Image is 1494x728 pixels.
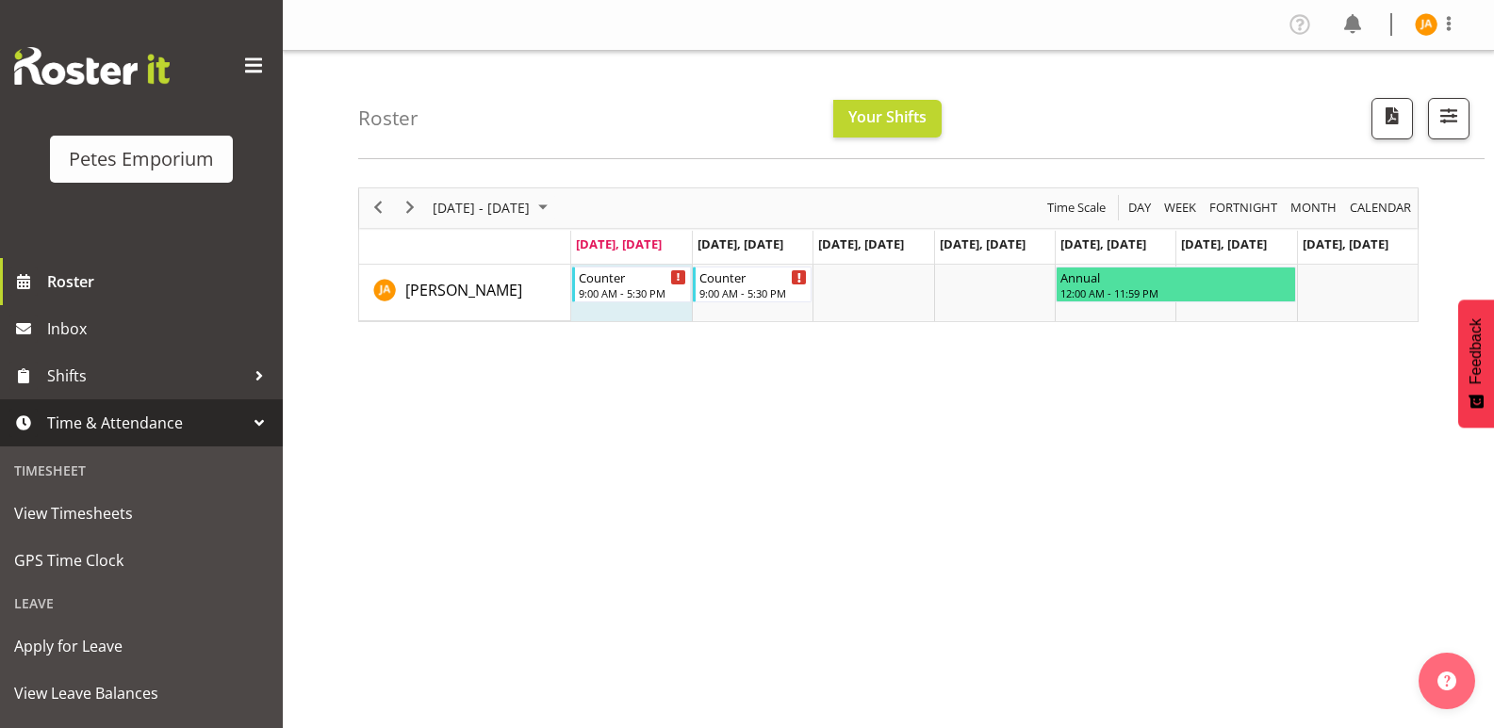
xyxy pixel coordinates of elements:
[693,267,812,302] div: Jeseryl Armstrong"s event - Counter Begin From Tuesday, September 23, 2025 at 9:00:00 AM GMT+12:0...
[405,280,522,300] span: [PERSON_NAME]
[14,47,170,85] img: Rosterit website logo
[571,265,1418,321] table: Timeline Week of September 22, 2025
[1125,196,1155,219] button: Timeline Day
[1162,196,1198,219] span: Week
[940,235,1026,252] span: [DATE], [DATE]
[1415,13,1437,36] img: jeseryl-armstrong10788.jpg
[47,409,245,437] span: Time & Attendance
[576,235,662,252] span: [DATE], [DATE]
[1458,299,1494,428] button: Feedback - Show survey
[1060,285,1291,300] div: 12:00 AM - 11:59 PM
[5,490,278,537] a: View Timesheets
[5,451,278,490] div: Timesheet
[359,265,571,321] td: Jeseryl Armstrong resource
[1347,196,1415,219] button: Month
[1056,267,1296,302] div: Jeseryl Armstrong"s event - Annual Begin From Friday, September 26, 2025 at 12:00:00 AM GMT+12:00...
[1289,196,1338,219] span: Month
[1045,196,1108,219] span: Time Scale
[1060,267,1291,286] div: Annual
[699,267,807,286] div: Counter
[5,584,278,623] div: Leave
[1288,196,1340,219] button: Timeline Month
[1371,98,1413,139] button: Download a PDF of the roster according to the set date range.
[69,145,214,173] div: Petes Emporium
[358,107,419,129] h4: Roster
[366,196,391,219] button: Previous
[405,279,522,301] a: [PERSON_NAME]
[47,267,273,296] span: Roster
[1060,235,1146,252] span: [DATE], [DATE]
[5,537,278,584] a: GPS Time Clock
[1161,196,1200,219] button: Timeline Week
[1303,235,1388,252] span: [DATE], [DATE]
[1437,671,1456,690] img: help-xxl-2.png
[1428,98,1469,139] button: Filter Shifts
[579,267,686,286] div: Counter
[1468,318,1485,384] span: Feedback
[572,267,691,302] div: Jeseryl Armstrong"s event - Counter Begin From Monday, September 22, 2025 at 9:00:00 AM GMT+12:00...
[14,679,269,707] span: View Leave Balances
[5,670,278,717] a: View Leave Balances
[818,235,904,252] span: [DATE], [DATE]
[1126,196,1153,219] span: Day
[1207,196,1279,219] span: Fortnight
[1181,235,1267,252] span: [DATE], [DATE]
[430,196,556,219] button: September 2025
[47,362,245,390] span: Shifts
[1348,196,1413,219] span: calendar
[431,196,532,219] span: [DATE] - [DATE]
[833,100,942,138] button: Your Shifts
[362,188,394,228] div: previous period
[394,188,426,228] div: next period
[426,188,559,228] div: September 22 - 28, 2025
[358,187,1419,322] div: Timeline Week of September 22, 2025
[5,623,278,670] a: Apply for Leave
[1207,196,1281,219] button: Fortnight
[698,235,783,252] span: [DATE], [DATE]
[14,499,269,527] span: View Timesheets
[1044,196,1109,219] button: Time Scale
[848,106,927,127] span: Your Shifts
[398,196,423,219] button: Next
[14,546,269,574] span: GPS Time Clock
[699,285,807,300] div: 9:00 AM - 5:30 PM
[14,632,269,660] span: Apply for Leave
[579,285,686,300] div: 9:00 AM - 5:30 PM
[47,315,273,343] span: Inbox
